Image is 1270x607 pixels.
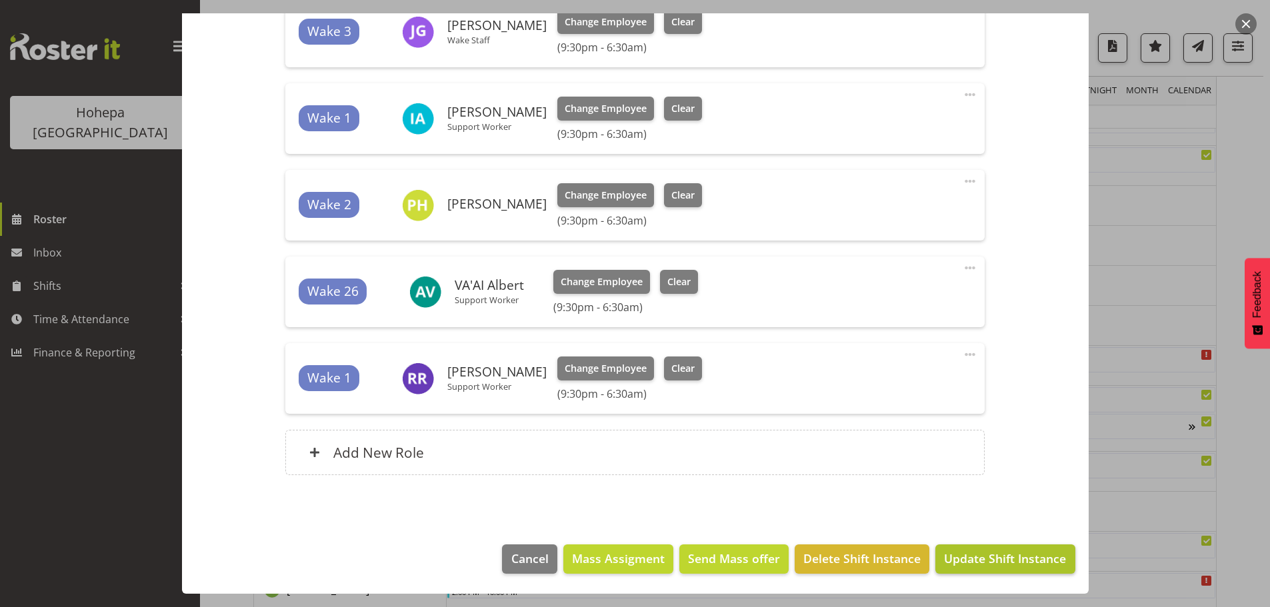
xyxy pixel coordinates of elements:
[553,270,650,294] button: Change Employee
[447,121,547,132] p: Support Worker
[688,550,780,567] span: Send Mass offer
[447,381,547,392] p: Support Worker
[664,10,702,34] button: Clear
[402,189,434,221] img: paolo-hernandez10399.jpg
[307,22,351,41] span: Wake 3
[565,101,647,116] span: Change Employee
[447,35,547,45] p: Wake Staff
[447,18,547,33] h6: [PERSON_NAME]
[307,368,351,388] span: Wake 1
[447,197,547,211] h6: [PERSON_NAME]
[565,15,647,29] span: Change Employee
[664,97,702,121] button: Clear
[557,183,654,207] button: Change Employee
[671,101,695,116] span: Clear
[561,275,643,289] span: Change Employee
[664,356,702,380] button: Clear
[1245,258,1270,348] button: Feedback - Show survey
[557,356,654,380] button: Change Employee
[803,550,921,567] span: Delete Shift Instance
[944,550,1066,567] span: Update Shift Instance
[447,105,547,119] h6: [PERSON_NAME]
[447,364,547,379] h6: [PERSON_NAME]
[307,195,351,215] span: Wake 2
[671,361,695,376] span: Clear
[402,362,434,394] img: ruhin-ruhin10944.jpg
[563,544,673,574] button: Mass Assigment
[455,295,524,305] p: Support Worker
[557,127,701,141] h6: (9:30pm - 6:30am)
[935,544,1075,574] button: Update Shift Instance
[307,109,351,128] span: Wake 1
[667,275,691,289] span: Clear
[402,16,434,48] img: justin-george6004.jpg
[664,183,702,207] button: Clear
[795,544,929,574] button: Delete Shift Instance
[455,278,524,293] h6: VA'AI Albert
[557,41,701,54] h6: (9:30pm - 6:30am)
[553,301,697,314] h6: (9:30pm - 6:30am)
[679,544,789,574] button: Send Mass offer
[557,387,701,400] h6: (9:30pm - 6:30am)
[557,214,701,227] h6: (9:30pm - 6:30am)
[333,444,424,461] h6: Add New Role
[557,97,654,121] button: Change Employee
[409,276,441,308] img: albert-vaai9480.jpg
[511,550,549,567] span: Cancel
[671,188,695,203] span: Clear
[557,10,654,34] button: Change Employee
[671,15,695,29] span: Clear
[1251,271,1263,318] span: Feedback
[572,550,665,567] span: Mass Assigment
[565,188,647,203] span: Change Employee
[660,270,698,294] button: Clear
[307,282,359,301] span: Wake 26
[565,361,647,376] span: Change Employee
[502,544,557,574] button: Cancel
[402,103,434,135] img: iwan-anthony11260.jpg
